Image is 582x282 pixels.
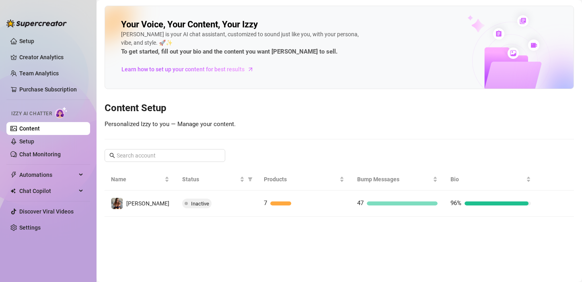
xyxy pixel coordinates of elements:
[121,30,362,57] div: [PERSON_NAME] is your AI chat assistant, customized to sound just like you, with your persona, vi...
[246,173,254,185] span: filter
[111,198,123,209] img: Andy
[55,107,68,118] img: AI Chatter
[444,168,537,191] th: Bio
[19,138,34,145] a: Setup
[182,175,238,184] span: Status
[19,70,59,77] a: Team Analytics
[19,208,74,215] a: Discover Viral Videos
[257,168,351,191] th: Products
[121,65,245,74] span: Learn how to set up your content for best results
[248,177,253,182] span: filter
[19,224,41,231] a: Settings
[105,120,236,128] span: Personalized Izzy to you — Manage your content.
[105,168,176,191] th: Name
[19,125,40,132] a: Content
[450,199,461,207] span: 96%
[126,200,169,207] span: [PERSON_NAME]
[109,153,115,158] span: search
[19,51,84,64] a: Creator Analytics
[449,6,574,89] img: ai-chatter-content-library-cLFOSyPT.png
[117,151,214,160] input: Search account
[10,188,16,194] img: Chat Copilot
[555,255,574,274] iframe: Intercom live chat
[357,175,431,184] span: Bump Messages
[121,19,258,30] h2: Your Voice, Your Content, Your Izzy
[264,199,267,207] span: 7
[11,110,52,118] span: Izzy AI Chatter
[19,38,34,44] a: Setup
[19,168,76,181] span: Automations
[351,168,444,191] th: Bump Messages
[6,19,67,27] img: logo-BBDzfeDw.svg
[19,83,84,96] a: Purchase Subscription
[450,175,524,184] span: Bio
[105,102,574,115] h3: Content Setup
[191,201,209,207] span: Inactive
[247,65,255,73] span: arrow-right
[19,185,76,197] span: Chat Copilot
[357,199,364,207] span: 47
[19,151,61,158] a: Chat Monitoring
[264,175,338,184] span: Products
[10,172,17,178] span: thunderbolt
[121,63,260,76] a: Learn how to set up your content for best results
[111,175,163,184] span: Name
[121,48,337,55] strong: To get started, fill out your bio and the content you want [PERSON_NAME] to sell.
[176,168,257,191] th: Status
